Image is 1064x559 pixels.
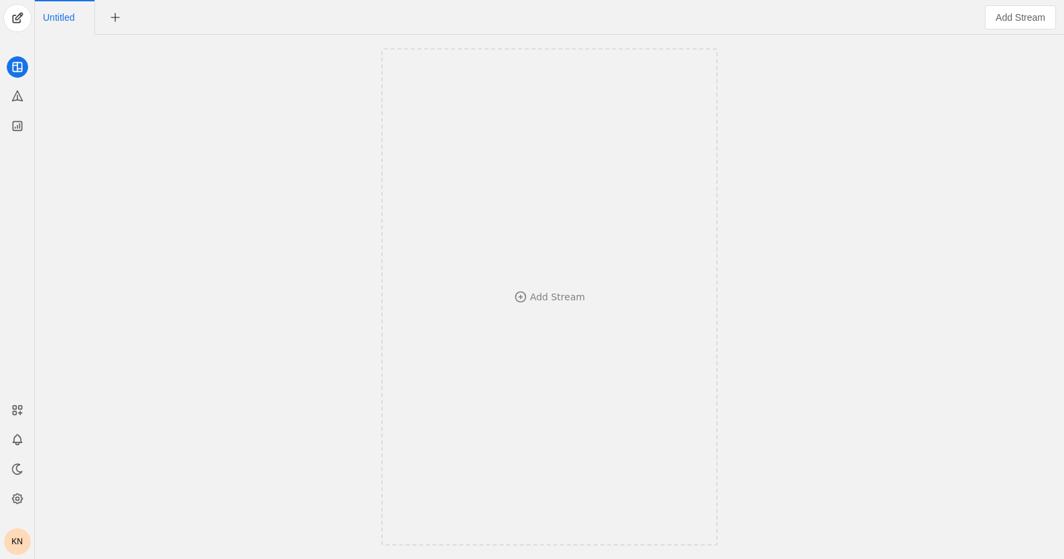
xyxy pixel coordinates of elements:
[530,290,585,304] div: Add Stream
[43,13,74,22] span: Click to edit name
[103,11,127,22] app-icon-button: New Tab
[996,11,1045,24] span: Add Stream
[4,528,31,555] button: KN
[985,5,1056,29] button: Add Stream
